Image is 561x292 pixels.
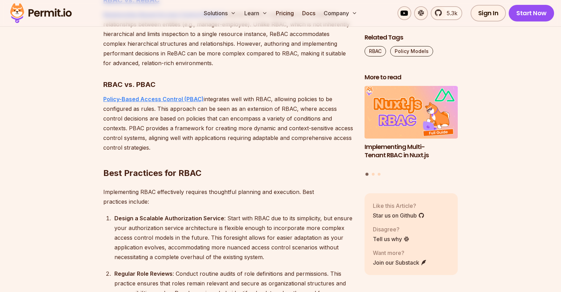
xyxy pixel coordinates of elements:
[103,187,353,206] p: Implementing RBAC effectively requires thoughtful planning and execution. Best practices include:
[365,73,458,82] h2: More to read
[471,5,506,21] a: Sign In
[373,225,410,233] p: Disagree?
[365,142,458,160] h3: Implementing Multi-Tenant RBAC in Nuxt.js
[378,172,380,175] button: Go to slide 3
[509,5,554,21] a: Start Now
[299,6,318,20] a: Docs
[114,215,224,222] strong: Design a Scalable Authorization Service
[431,6,462,20] a: 5.3k
[373,211,424,219] a: Star us on Github
[365,86,458,168] a: Implementing Multi-Tenant RBAC in Nuxt.jsImplementing Multi-Tenant RBAC in Nuxt.js
[114,270,173,277] strong: Regular Role Reviews
[114,213,353,262] div: : Start with RBAC due to its simplicity, but ensure your authorization service architecture is fl...
[373,258,427,266] a: Join our Substack
[7,1,75,25] img: Permit logo
[373,248,427,257] p: Want more?
[365,86,458,139] img: Implementing Multi-Tenant RBAC in Nuxt.js
[372,172,375,175] button: Go to slide 2
[103,10,353,68] p: extends RBAC's capabilities by considering relationships between entities (e.g., manager-employee...
[201,6,239,20] button: Solutions
[365,86,458,168] li: 1 of 3
[373,201,424,210] p: Like this Article?
[365,46,386,56] a: RBAC
[273,6,297,20] a: Pricing
[365,86,458,177] div: Posts
[242,6,270,20] button: Learn
[366,172,369,176] button: Go to slide 1
[103,96,204,103] a: Policy-Based Access Control (PBAC)
[365,33,458,42] h2: Related Tags
[373,235,410,243] a: Tell us why
[103,80,156,89] strong: RBAC vs. PBAC
[103,94,353,152] p: integrates well with RBAC, allowing policies to be configured as rules. This approach can be seen...
[442,9,457,17] span: 5.3k
[103,168,202,178] strong: Best Practices for RBAC
[321,6,360,20] button: Company
[390,46,433,56] a: Policy Models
